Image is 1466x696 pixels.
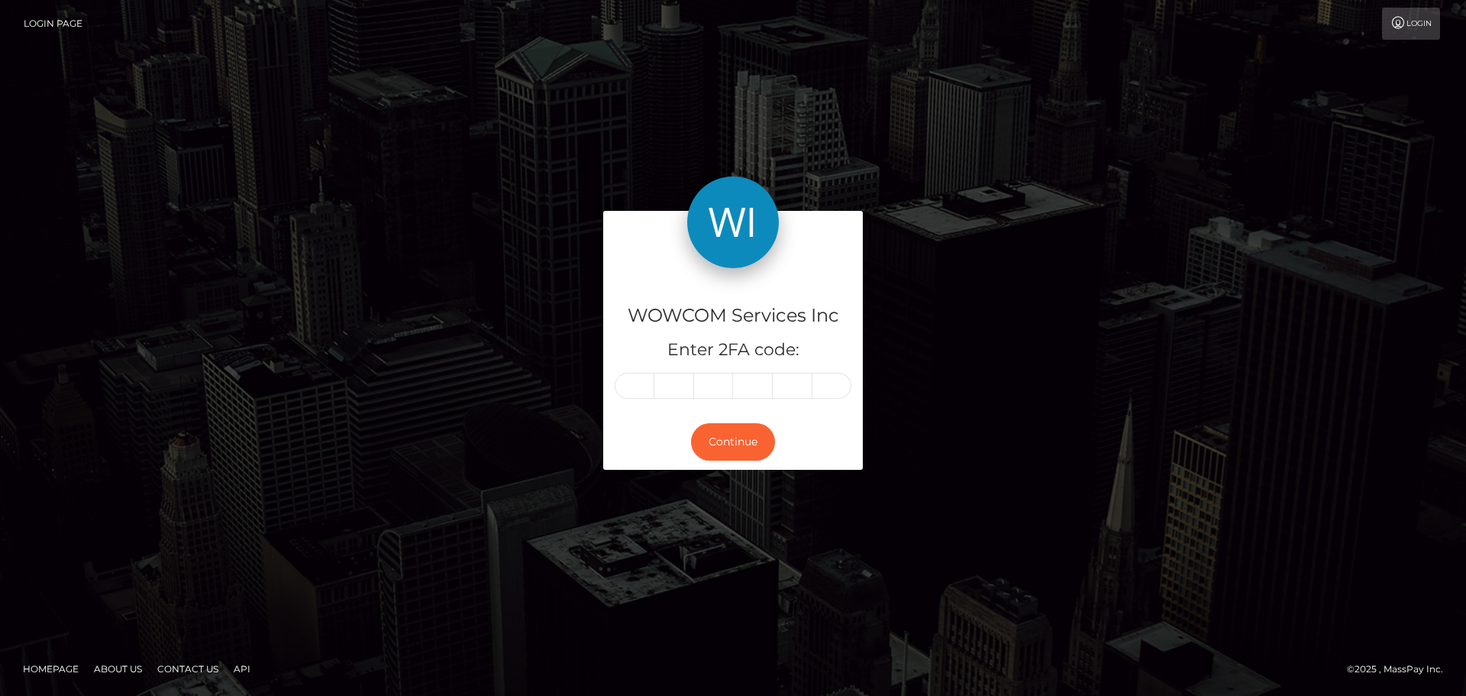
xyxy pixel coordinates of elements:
[1382,8,1440,40] a: Login
[24,8,82,40] a: Login Page
[615,303,851,329] h4: WOWCOM Services Inc
[88,657,148,681] a: About Us
[151,657,224,681] a: Contact Us
[615,338,851,362] h5: Enter 2FA code:
[17,657,85,681] a: Homepage
[1347,661,1455,678] div: © 2025 , MassPay Inc.
[228,657,257,681] a: API
[691,423,775,461] button: Continue
[687,176,779,268] img: WOWCOM Services Inc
